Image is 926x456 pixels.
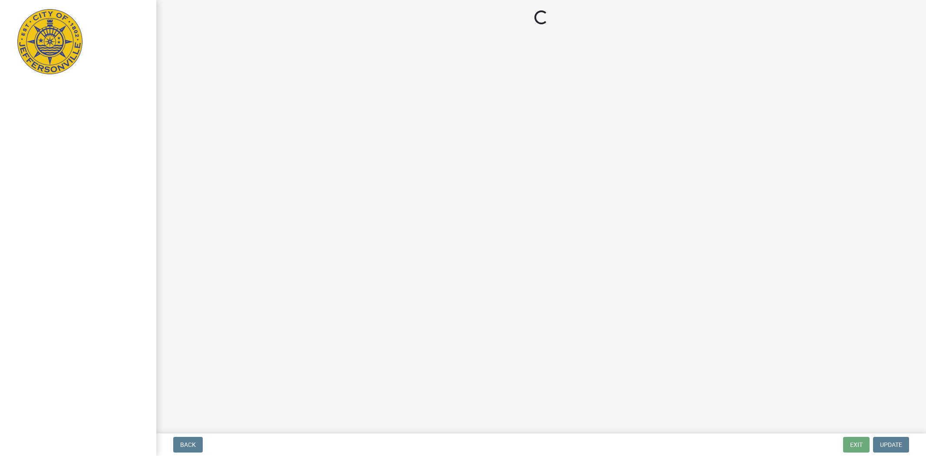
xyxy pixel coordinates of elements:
span: Update [880,441,902,448]
span: Back [180,441,196,448]
button: Exit [843,437,870,453]
button: Back [173,437,203,453]
button: Update [873,437,909,453]
img: City of Jeffersonville, Indiana [17,9,82,74]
